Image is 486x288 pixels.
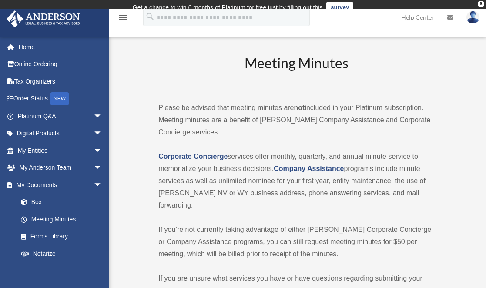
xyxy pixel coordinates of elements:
i: search [145,12,155,21]
div: NEW [50,92,69,105]
a: Company Assistance [274,165,344,172]
a: Digital Productsarrow_drop_down [6,125,115,142]
a: My Anderson Teamarrow_drop_down [6,159,115,177]
a: menu [117,15,128,23]
a: My Documentsarrow_drop_down [6,176,115,194]
a: Order StatusNEW [6,90,115,108]
a: survey [326,2,353,13]
span: arrow_drop_down [94,142,111,160]
span: arrow_drop_down [94,159,111,177]
i: menu [117,12,128,23]
img: User Pic [466,11,479,23]
a: Meeting Minutes [12,211,111,228]
strong: not [294,104,305,111]
a: Online Ordering [6,56,115,73]
div: close [478,1,484,7]
h2: Meeting Minutes [158,54,434,90]
a: Forms Library [12,228,115,245]
p: services offer monthly, quarterly, and annual minute service to memorialize your business decisio... [158,151,434,211]
span: arrow_drop_down [94,176,111,194]
p: If you’re not currently taking advantage of either [PERSON_NAME] Corporate Concierge or Company A... [158,224,434,260]
a: Platinum Q&Aarrow_drop_down [6,107,115,125]
img: Anderson Advisors Platinum Portal [4,10,83,27]
a: Notarize [12,245,115,262]
a: Tax Organizers [6,73,115,90]
span: arrow_drop_down [94,107,111,125]
a: My Entitiesarrow_drop_down [6,142,115,159]
div: Get a chance to win 6 months of Platinum for free just by filling out this [133,2,323,13]
p: Please be advised that meeting minutes are included in your Platinum subscription. Meeting minute... [158,102,434,138]
a: Corporate Concierge [158,153,228,160]
span: arrow_drop_down [94,125,111,143]
a: Box [12,194,115,211]
a: Home [6,38,115,56]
